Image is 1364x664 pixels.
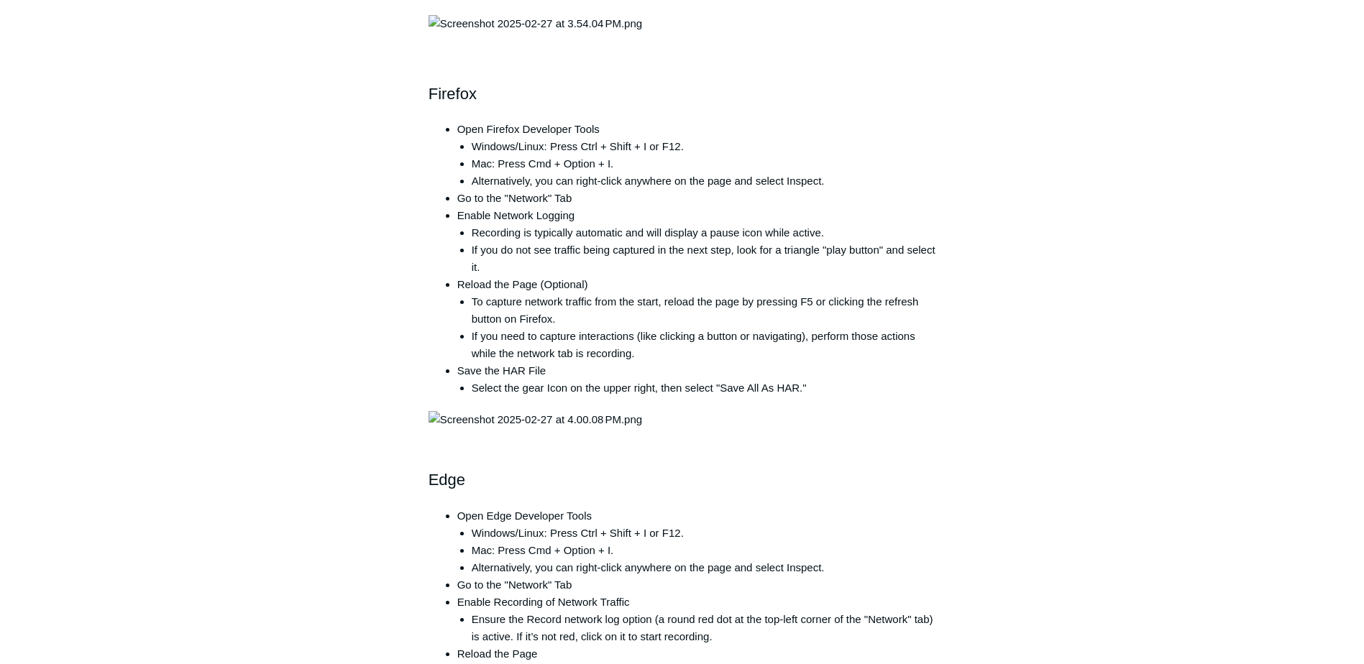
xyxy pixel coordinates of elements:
[429,15,642,32] img: Screenshot 2025-02-27 at 3.54.04 PM.png
[429,81,936,106] h2: Firefox
[472,172,936,190] li: Alternatively, you can right-click anywhere on the page and select Inspect.
[429,411,642,428] img: Screenshot 2025-02-27 at 4.00.08 PM.png
[457,190,936,207] li: Go to the "Network" Tab
[472,559,936,576] li: Alternatively, you can right-click anywhere on the page and select Inspect.
[457,362,936,397] li: Save the HAR File
[472,542,936,559] li: Mac: Press Cmd + Option + I.
[472,138,936,155] li: Windows/Linux: Press Ctrl + Shift + I or F12.
[472,525,936,542] li: Windows/Linux: Press Ctrl + Shift + I or F12.
[457,121,936,190] li: Open Firefox Developer Tools
[457,207,936,276] li: Enable Network Logging
[457,507,936,576] li: Open Edge Developer Tools
[429,467,936,492] h2: Edge
[472,155,936,172] li: Mac: Press Cmd + Option + I.
[457,276,936,362] li: Reload the Page (Optional)
[472,328,936,362] li: If you need to capture interactions (like clicking a button or navigating), perform those actions...
[457,576,936,594] li: Go to the "Network" Tab
[472,241,936,276] li: If you do not see traffic being captured in the next step, look for a triangle "play button" and ...
[472,224,936,241] li: Recording is typically automatic and will display a pause icon while active.
[457,594,936,645] li: Enable Recording of Network Traffic
[472,611,936,645] li: Ensure the Record network log option (a round red dot at the top-left corner of the "Network" tab...
[472,293,936,328] li: To capture network traffic from the start, reload the page by pressing F5 or clicking the refresh...
[472,379,936,397] li: Select the gear Icon on the upper right, then select "Save All As HAR."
